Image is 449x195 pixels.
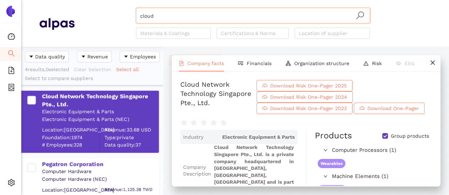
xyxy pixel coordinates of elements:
[124,54,128,60] span: caret-down
[323,148,328,152] span: right
[286,61,291,66] span: apartment
[8,64,15,79] span: file-add
[5,6,16,17] img: Logo
[257,80,352,91] button: cloud-downloadDownload Risk One-Pager 2025
[187,61,224,66] span: Company facts
[116,64,143,75] button: Select all
[396,61,401,66] span: eye
[8,47,15,62] span: search
[262,94,267,100] span: cloud-download
[388,133,432,140] span: Group products
[262,83,267,89] span: cloud-download
[81,54,86,60] span: caret-down
[42,168,158,175] div: Computer Hardware
[238,61,243,66] span: fund-view
[425,55,440,71] button: close
[25,67,69,72] span: 4 results, 0 selected
[120,51,160,62] button: caret-downEmployees
[183,164,211,178] span: Company Description
[42,93,158,109] div: Cloud Network Technology Singapore Pte., Ltd.
[318,185,347,195] span: Connectors
[42,116,158,123] div: Electronic Equipment & Parts (NEC)
[405,61,415,66] span: ESG
[315,130,352,142] div: Products
[35,53,65,61] span: Data quality
[367,104,419,112] span: Download One-Pager
[39,15,75,33] img: Homepage
[247,61,272,66] span: Financials
[42,108,158,115] div: Electronic Equipment & Parts
[130,53,156,61] span: Employees
[42,186,100,193] div: Location: [GEOGRAPHIC_DATA]
[183,134,203,141] span: Industry
[220,119,227,126] span: star
[87,53,108,61] span: Revenue
[180,80,255,114] div: Cloud Network Technology Singapore Pte., Ltd.
[25,75,160,82] div: Select to compare suppliers
[323,174,328,178] span: right
[262,106,267,111] span: cloud-download
[8,177,15,191] span: setting
[77,51,112,62] button: caret-downRevenue
[315,145,431,156] div: Computer Processors (1)
[360,106,365,111] span: cloud-download
[318,159,345,168] span: Wearables
[270,93,347,101] span: Download Risk One-Pager 2024
[315,171,431,182] div: Machine Elements (1)
[8,81,15,96] span: container
[206,134,295,141] span: Electronic Equipment & Parts
[210,119,217,126] span: star
[363,61,368,66] span: warning
[42,160,158,168] div: Pegatron Corporation
[42,176,158,183] div: Computer Hardware (NEC)
[257,91,353,103] button: cloud-downloadDownload Risk One-Pager 2024
[8,30,15,45] span: dashboard
[73,64,116,75] button: Clear Selection
[270,104,347,112] span: Download Risk One-Pager 2023
[104,134,158,141] span: Type: private
[354,103,425,114] button: cloud-downloadDownload One-Pager
[25,51,69,62] button: caret-downData quality
[294,61,349,66] span: Organization structure
[332,146,428,155] span: Computer Processors (1)
[372,61,382,66] span: Risk
[200,119,207,126] span: star
[104,142,158,149] span: Data quality: 37
[257,103,352,114] button: cloud-downloadDownload Risk One-Pager 2023
[270,82,347,90] span: Download Risk One-Pager 2025
[42,134,100,141] span: Foundation: 1974
[104,186,158,192] div: Revenue: 1,125.3B TWD
[356,11,365,20] span: search
[180,119,187,126] span: star
[190,119,197,126] span: star
[104,126,158,133] div: Revenue: 33.6B USD
[430,60,436,65] span: close
[42,142,100,149] span: # Employees: 328
[179,61,184,66] span: file-text
[42,126,100,133] div: Location: [GEOGRAPHIC_DATA]
[116,65,139,73] span: Select all
[29,54,34,60] span: caret-down
[332,172,428,181] span: Machine Elements (1)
